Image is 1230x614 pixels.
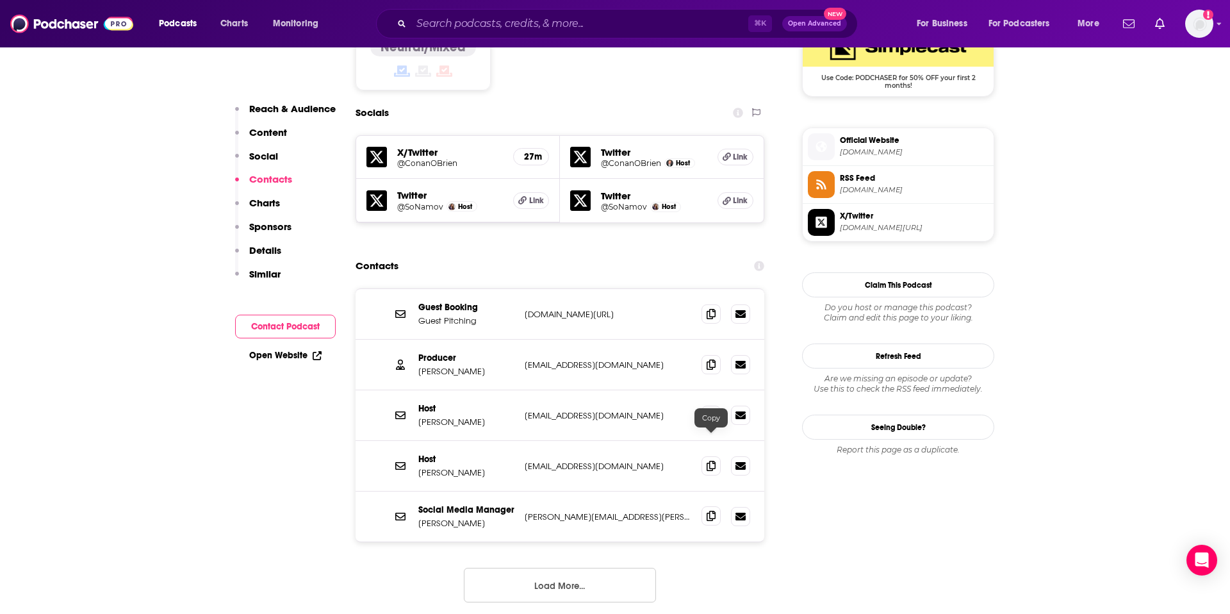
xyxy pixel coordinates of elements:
p: Charts [249,197,280,209]
h5: Twitter [397,189,503,201]
span: More [1078,15,1099,33]
span: feeds.simplecast.com [840,185,988,195]
h2: Contacts [356,254,398,278]
a: Seeing Double? [802,415,994,440]
h2: Socials [356,101,389,125]
img: User Profile [1185,10,1213,38]
button: Load More... [464,568,656,602]
span: Monitoring [273,15,318,33]
button: Contact Podcast [235,315,336,338]
button: Show profile menu [1185,10,1213,38]
div: Report this page as a duplicate. [802,445,994,455]
button: Details [235,244,281,268]
p: [PERSON_NAME] [418,518,514,529]
p: [PERSON_NAME] [418,417,514,427]
span: New [824,8,847,20]
h5: X/Twitter [397,146,503,158]
span: Link [529,195,544,206]
span: Host [676,159,690,167]
button: Content [235,126,287,150]
input: Search podcasts, credits, & more... [411,13,748,34]
span: Podcasts [159,15,197,33]
span: ⌘ K [748,15,772,32]
a: @SoNamov [397,202,443,212]
button: open menu [1069,13,1115,34]
p: Similar [249,268,281,280]
div: Claim and edit this page to your liking. [802,303,994,323]
span: twitter.com/ConanOBrien [840,223,988,233]
a: Show notifications dropdown [1150,13,1170,35]
p: Contacts [249,173,292,185]
button: Contacts [235,173,292,197]
button: Sponsors [235,220,291,244]
span: Use Code: PODCHASER for 50% OFF your first 2 months! [803,67,994,90]
button: Reach & Audience [235,103,336,126]
a: SimpleCast Deal: Use Code: PODCHASER for 50% OFF your first 2 months! [803,28,994,88]
button: open menu [150,13,213,34]
span: siriusxm.com [840,147,988,157]
p: [PERSON_NAME][EMAIL_ADDRESS][PERSON_NAME][DOMAIN_NAME] [525,511,691,522]
img: SimpleCast Deal: Use Code: PODCHASER for 50% OFF your first 2 months! [803,28,994,67]
span: For Podcasters [988,15,1050,33]
p: Guest Pitching [418,315,514,326]
span: Host [662,203,676,211]
button: Charts [235,197,280,220]
a: Official Website[DOMAIN_NAME] [808,133,988,160]
a: Open Website [249,350,322,361]
a: Charts [212,13,256,34]
svg: Add a profile image [1203,10,1213,20]
p: [EMAIL_ADDRESS][DOMAIN_NAME] [525,461,691,472]
p: [PERSON_NAME] [418,467,514,478]
h5: @SoNamov [601,202,647,212]
p: [PERSON_NAME] [418,366,514,377]
button: Similar [235,268,281,292]
p: Social Media Manager [418,504,514,515]
p: Social [249,150,278,162]
button: Claim This Podcast [802,272,994,297]
a: Link [513,192,549,209]
h5: Twitter [601,146,707,158]
p: Details [249,244,281,256]
span: Do you host or manage this podcast? [802,303,994,313]
span: Logged in as ldigiovine [1185,10,1213,38]
button: Social [235,150,278,174]
img: Sona Movsesian [448,203,455,210]
div: Are we missing an episode or update? Use this to check the RSS feed immediately. [802,374,994,394]
p: [EMAIL_ADDRESS][DOMAIN_NAME] [525,410,691,421]
img: Conan O'Brien [666,160,673,167]
span: Host [458,203,472,211]
a: @ConanOBrien [601,158,661,168]
p: Content [249,126,287,138]
img: Sona Movsesian [652,203,659,210]
a: RSS Feed[DOMAIN_NAME] [808,171,988,198]
div: Copy [694,408,728,427]
p: Producer [418,353,514,363]
p: Host [418,454,514,465]
a: @ConanOBrien [397,158,503,168]
div: Open Intercom Messenger [1186,545,1217,576]
div: Search podcasts, credits, & more... [388,9,870,38]
span: Charts [220,15,248,33]
img: Podchaser - Follow, Share and Rate Podcasts [10,12,133,36]
a: Link [717,149,753,165]
span: Official Website [840,135,988,146]
span: Link [733,195,748,206]
a: X/Twitter[DOMAIN_NAME][URL] [808,209,988,236]
p: Sponsors [249,220,291,233]
button: Open AdvancedNew [782,16,847,31]
button: Refresh Feed [802,344,994,369]
h5: 27m [524,151,538,162]
p: [EMAIL_ADDRESS][DOMAIN_NAME] [525,360,691,370]
button: open menu [908,13,983,34]
span: For Business [917,15,967,33]
h5: Twitter [601,190,707,202]
span: X/Twitter [840,210,988,222]
button: open menu [980,13,1069,34]
p: Guest Booking [418,302,514,313]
